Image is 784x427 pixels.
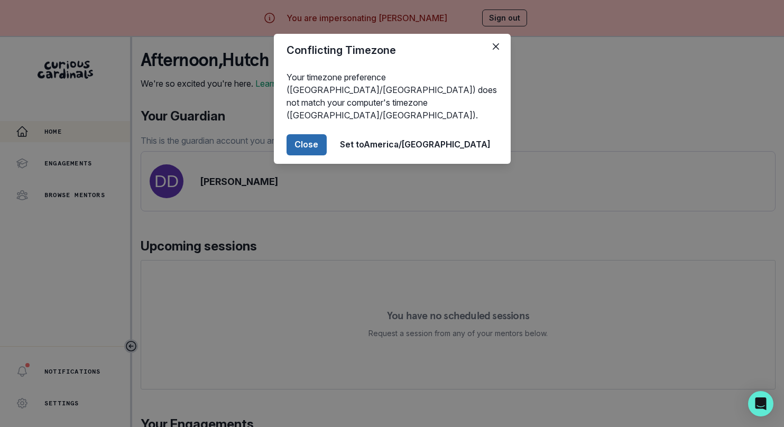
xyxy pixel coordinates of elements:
[333,134,498,155] button: Set toAmerica/[GEOGRAPHIC_DATA]
[274,34,511,67] header: Conflicting Timezone
[274,67,511,126] div: Your timezone preference ([GEOGRAPHIC_DATA]/[GEOGRAPHIC_DATA]) does not match your computer's tim...
[487,38,504,55] button: Close
[748,391,773,416] div: Open Intercom Messenger
[287,134,327,155] button: Close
